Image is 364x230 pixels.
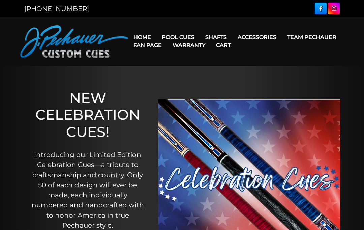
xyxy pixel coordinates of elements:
a: Team Pechauer [282,29,342,46]
a: Fan Page [128,37,167,54]
a: Cart [211,37,236,54]
h1: NEW CELEBRATION CUES! [31,89,145,140]
a: Shafts [200,29,232,46]
img: Pechauer Custom Cues [20,25,128,58]
a: Warranty [167,37,211,54]
a: [PHONE_NUMBER] [24,5,89,13]
a: Home [128,29,156,46]
a: Accessories [232,29,282,46]
a: Pool Cues [156,29,200,46]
